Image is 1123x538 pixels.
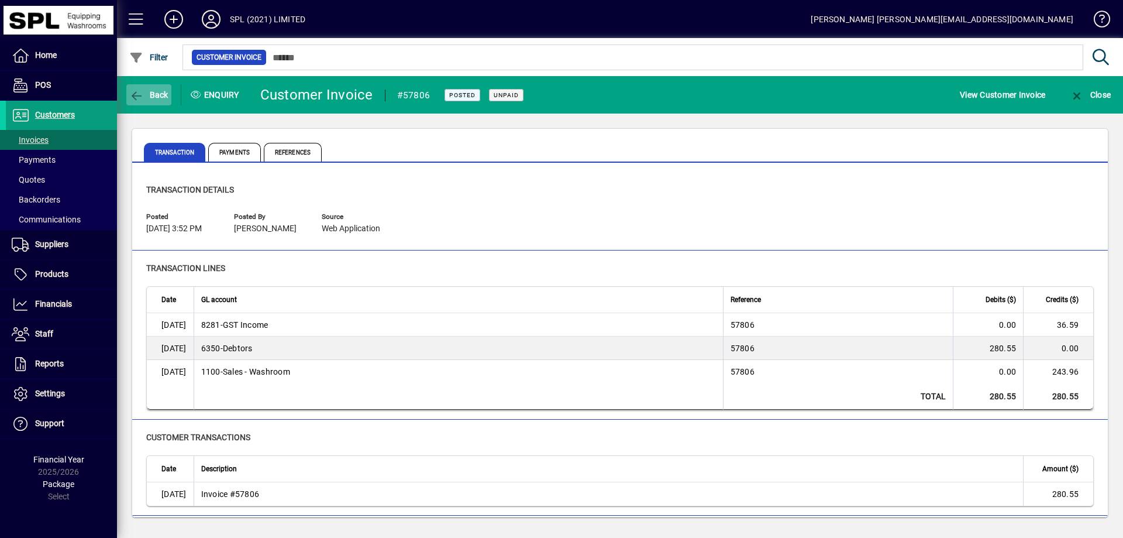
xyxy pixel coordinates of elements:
[811,10,1073,29] div: [PERSON_NAME] [PERSON_NAME][EMAIL_ADDRESS][DOMAIN_NAME]
[12,215,81,224] span: Communications
[208,143,261,162] span: Payments
[147,337,194,360] td: [DATE]
[35,80,51,90] span: POS
[147,482,194,506] td: [DATE]
[1023,383,1093,410] td: 280.55
[723,383,953,410] td: Total
[192,9,230,30] button: Profile
[1057,84,1123,105] app-page-header-button: Close enquiry
[6,190,117,210] a: Backorders
[35,389,65,398] span: Settings
[155,9,192,30] button: Add
[1023,337,1093,360] td: 0.00
[35,269,68,279] span: Products
[1023,482,1093,506] td: 280.55
[6,379,117,409] a: Settings
[322,213,392,221] span: Source
[201,366,290,378] span: Sales - Washroom
[147,313,194,337] td: [DATE]
[494,91,519,99] span: Unpaid
[723,337,953,360] td: 57806
[953,337,1023,360] td: 280.55
[35,50,57,60] span: Home
[161,462,176,475] span: Date
[6,290,117,319] a: Financials
[6,41,117,70] a: Home
[1070,90,1111,100] span: Close
[146,185,234,194] span: Transaction details
[230,10,305,29] div: SPL (2021) LIMITED
[260,85,373,104] div: Customer Invoice
[1085,2,1108,40] a: Knowledge Base
[957,84,1048,105] button: View Customer Invoice
[322,224,380,234] span: Web Application
[723,360,953,383] td: 57806
[35,299,72,309] span: Financials
[1023,360,1093,383] td: 243.96
[1046,293,1079,306] span: Credits ($)
[35,419,64,428] span: Support
[201,462,237,475] span: Description
[161,293,176,306] span: Date
[194,482,1024,506] td: Invoice #57806
[201,293,237,306] span: GL account
[953,313,1023,337] td: 0.00
[126,84,171,105] button: Back
[234,213,304,221] span: Posted by
[146,213,216,221] span: Posted
[146,224,202,234] span: [DATE] 3:52 PM
[201,342,253,354] span: Debtors
[6,349,117,379] a: Reports
[6,260,117,289] a: Products
[234,224,297,234] span: [PERSON_NAME]
[397,86,430,105] div: #57806
[449,91,476,99] span: Posted
[723,313,953,337] td: 57806
[6,71,117,100] a: POS
[197,52,261,63] span: Customer Invoice
[6,130,117,150] a: Invoices
[147,360,194,383] td: [DATE]
[12,155,56,165] span: Payments
[146,433,250,442] span: customer transactions
[953,360,1023,383] td: 0.00
[201,319,268,331] span: GST Income
[953,383,1023,410] td: 280.55
[264,143,322,162] span: References
[6,150,117,170] a: Payments
[1067,84,1114,105] button: Close
[6,210,117,229] a: Communications
[43,479,74,489] span: Package
[35,359,64,368] span: Reports
[35,239,68,249] span: Suppliers
[129,90,168,100] span: Back
[1042,462,1079,475] span: Amount ($)
[6,230,117,259] a: Suppliers
[960,85,1045,104] span: View Customer Invoice
[1023,313,1093,337] td: 36.59
[6,409,117,438] a: Support
[12,175,45,184] span: Quotes
[126,47,171,68] button: Filter
[33,455,84,464] span: Financial Year
[144,143,205,162] span: Transaction
[731,293,761,306] span: Reference
[6,170,117,190] a: Quotes
[117,84,181,105] app-page-header-button: Back
[129,53,168,62] span: Filter
[12,195,60,204] span: Backorders
[12,135,49,145] span: Invoices
[181,85,252,104] div: Enquiry
[35,110,75,119] span: Customers
[986,293,1016,306] span: Debits ($)
[35,329,53,338] span: Staff
[146,263,225,273] span: Transaction lines
[6,320,117,349] a: Staff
